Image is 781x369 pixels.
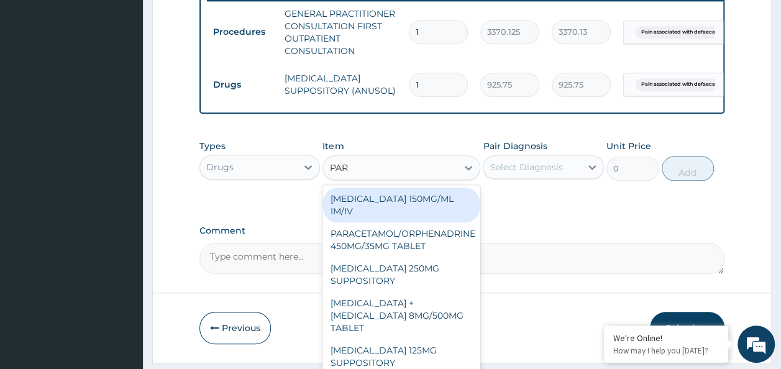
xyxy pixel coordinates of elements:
[662,156,715,181] button: Add
[278,66,403,103] td: [MEDICAL_DATA] SUPPOSITORY (ANUSOL)
[72,107,171,233] span: We're online!
[199,225,725,236] label: Comment
[207,73,278,96] td: Drugs
[23,62,50,93] img: d_794563401_company_1708531726252_794563401
[635,26,728,39] span: Pain associated with defaecati...
[199,141,226,152] label: Types
[483,140,547,152] label: Pair Diagnosis
[278,1,403,63] td: GENERAL PRACTITIONER CONSULTATION FIRST OUTPATIENT CONSULTATION
[606,140,651,152] label: Unit Price
[613,332,719,344] div: We're Online!
[322,257,480,292] div: [MEDICAL_DATA] 250MG SUPPOSITORY
[613,345,719,356] p: How may I help you today?
[322,188,480,222] div: [MEDICAL_DATA] 150MG/ML IM/IV
[206,161,234,173] div: Drugs
[635,78,728,91] span: Pain associated with defaecati...
[207,20,278,43] td: Procedures
[199,312,271,344] button: Previous
[650,312,724,344] button: Submit
[6,241,237,285] textarea: Type your message and hit 'Enter'
[322,292,480,339] div: [MEDICAL_DATA] + [MEDICAL_DATA] 8MG/500MG TABLET
[322,222,480,257] div: PARACETAMOL/ORPHENADRINE 450MG/35MG TABLET
[204,6,234,36] div: Minimize live chat window
[490,161,562,173] div: Select Diagnosis
[322,140,344,152] label: Item
[65,70,209,86] div: Chat with us now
